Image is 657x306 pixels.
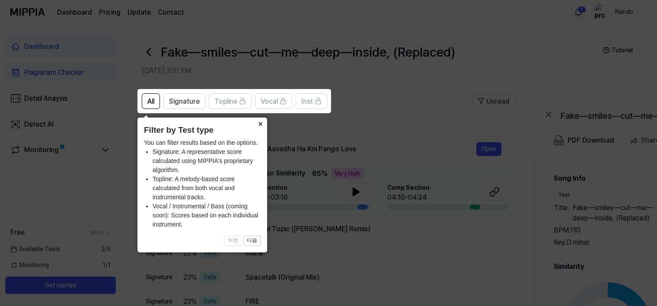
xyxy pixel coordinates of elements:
button: Vocal [255,93,292,109]
li: Signature: A representative score calculated using MIPPIA's proprietary algorithm. [153,147,261,175]
span: Vocal [261,96,278,107]
button: Inst [296,93,327,109]
li: Topline: A melody-based score calculated from both vocal and instrumental tracks. [153,175,261,202]
span: All [147,96,154,107]
span: Signature [169,96,200,107]
button: 다음 [243,236,261,246]
header: Filter by Test type [144,124,261,137]
button: Signature [163,93,205,109]
span: Inst [301,96,313,107]
button: Close [253,118,267,130]
div: You can filter results based on the options. [144,138,261,229]
span: Topline [214,96,237,107]
button: All [142,93,160,109]
button: Topline [209,93,252,109]
li: Vocal / Instrumental / Bass (coming soon): Scores based on each individual instrument. [153,202,261,229]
